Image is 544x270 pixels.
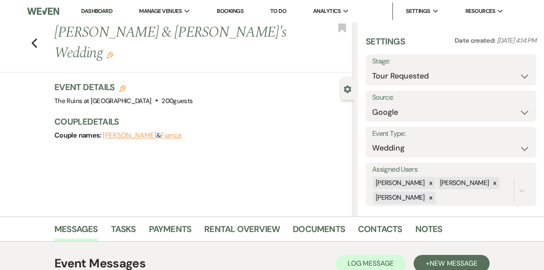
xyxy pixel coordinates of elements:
button: Edit [107,51,114,59]
div: [PERSON_NAME] [437,177,490,189]
label: Assigned Users: [372,163,530,176]
img: Weven Logo [27,2,59,20]
a: Dashboard [81,7,112,16]
span: The Ruins at [GEOGRAPHIC_DATA] [54,97,152,105]
span: Log Message [348,259,394,268]
button: Close lead details [344,85,351,93]
span: Settings [406,7,430,16]
a: Messages [54,222,98,241]
span: 200 guests [161,97,193,105]
a: Payments [149,222,192,241]
a: Rental Overview [204,222,280,241]
a: To Do [270,7,286,15]
span: Resources [465,7,495,16]
span: Couple names: [54,131,103,140]
div: [PERSON_NAME] [373,192,426,204]
h3: Couple Details [54,116,345,128]
label: Event Type: [372,128,530,140]
span: [DATE] 4:14 PM [497,36,536,45]
a: Notes [415,222,443,241]
label: Source: [372,91,530,104]
label: Stage: [372,55,530,68]
a: Tasks [111,222,136,241]
span: Analytics [313,7,341,16]
h3: Event Details [54,81,193,93]
div: [PERSON_NAME] [373,177,426,189]
button: Fiance [161,132,182,139]
span: New Message [430,259,478,268]
a: Bookings [217,7,244,15]
h3: Settings [366,35,405,54]
a: Documents [293,222,345,241]
h1: [PERSON_NAME] & [PERSON_NAME]'s Wedding [54,22,290,63]
a: Contacts [358,222,402,241]
span: Date created: [455,36,497,45]
span: & [103,131,182,140]
button: [PERSON_NAME] [103,132,156,139]
span: Manage Venues [139,7,182,16]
